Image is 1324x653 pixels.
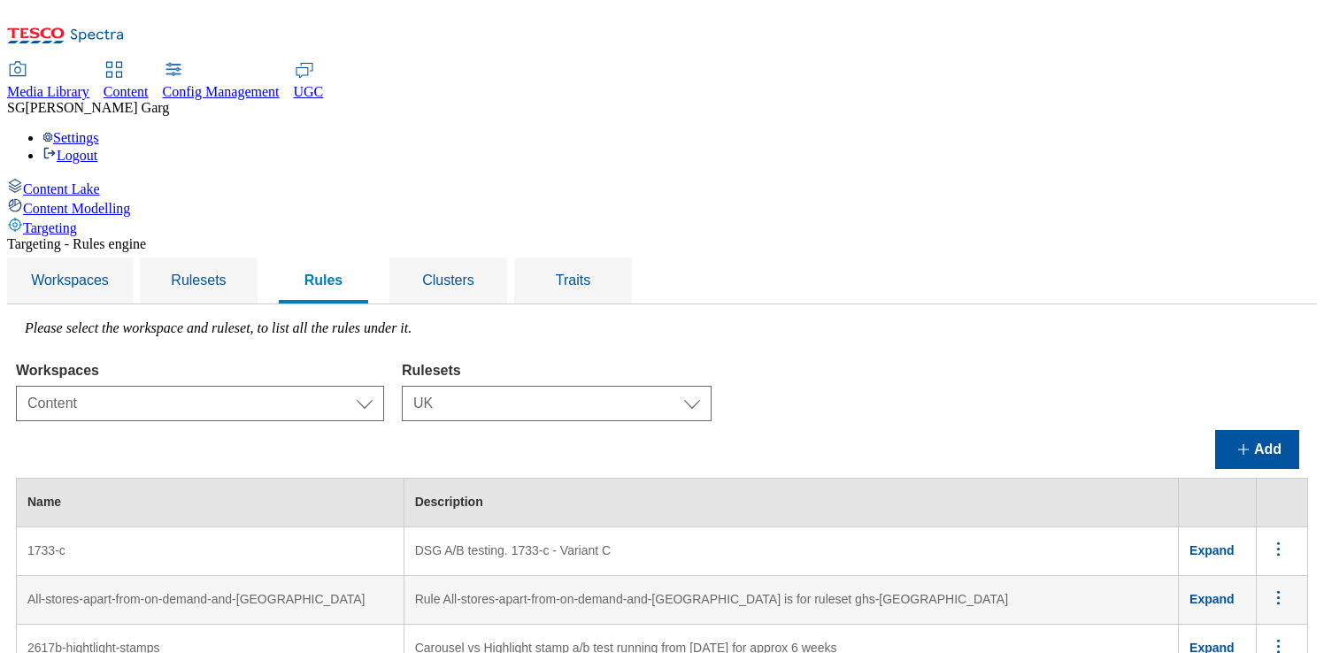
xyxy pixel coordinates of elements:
[1215,430,1299,469] button: Add
[304,273,343,288] span: Rules
[1189,543,1235,557] span: Expand
[294,84,324,99] span: UGC
[1189,592,1235,606] span: Expand
[402,363,712,379] label: Rulesets
[7,197,1317,217] a: Content Modelling
[163,84,280,99] span: Config Management
[7,100,25,115] span: SG
[7,178,1317,197] a: Content Lake
[422,273,474,288] span: Clusters
[17,479,404,527] th: Name
[23,181,100,196] span: Content Lake
[7,84,89,99] span: Media Library
[7,217,1317,236] a: Targeting
[404,576,1178,625] td: Rule All-stores-apart-from-on-demand-and-[GEOGRAPHIC_DATA] is for ruleset ghs-[GEOGRAPHIC_DATA]
[17,576,404,625] td: All-stores-apart-from-on-demand-and-[GEOGRAPHIC_DATA]
[42,148,97,163] a: Logout
[556,273,590,288] span: Traits
[23,220,77,235] span: Targeting
[104,63,149,100] a: Content
[42,130,99,145] a: Settings
[294,63,324,100] a: UGC
[1267,538,1289,560] svg: menus
[25,320,412,335] label: Please select the workspace and ruleset, to list all the rules under it.
[1267,587,1289,609] svg: menus
[171,273,226,288] span: Rulesets
[404,527,1178,576] td: DSG A/B testing. 1733-c - Variant C
[17,527,404,576] td: 1733-c
[104,84,149,99] span: Content
[404,479,1178,527] th: Description
[31,273,109,288] span: Workspaces
[7,63,89,100] a: Media Library
[25,100,169,115] span: [PERSON_NAME] Garg
[23,201,130,216] span: Content Modelling
[163,63,280,100] a: Config Management
[7,236,1317,252] div: Targeting - Rules engine
[16,363,384,379] label: Workspaces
